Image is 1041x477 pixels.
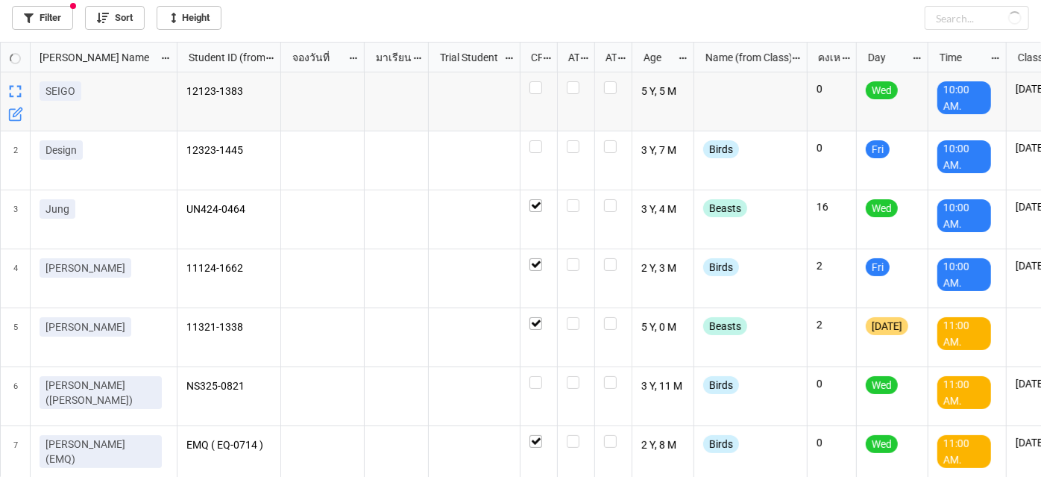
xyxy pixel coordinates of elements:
div: Fri [866,258,890,276]
div: 10:00 AM. [937,140,991,173]
div: 10:00 AM. [937,81,991,114]
span: 2 [13,131,18,190]
p: NS325-0821 [186,376,272,397]
div: Wed [866,376,898,394]
div: 10:00 AM. [937,199,991,232]
span: 5 [13,308,18,367]
div: Age [635,49,679,66]
div: Birds [703,140,739,158]
p: 2 Y, 3 M [641,258,685,279]
div: Beasts [703,199,747,217]
p: 16 [817,199,847,214]
p: Design [45,143,77,158]
p: 3 Y, 4 M [641,199,685,220]
p: UN424-0464 [186,199,272,220]
span: 6 [13,367,18,425]
p: 3 Y, 11 M [641,376,685,397]
div: ATT [559,49,580,66]
p: 12323-1445 [186,140,272,161]
div: ATK [597,49,617,66]
p: Jung [45,202,69,216]
div: grid [1,43,177,72]
p: EMQ ( EQ-0714 ) [186,435,272,456]
p: 0 [817,140,847,155]
span: 4 [13,249,18,308]
div: Wed [866,81,898,99]
div: [DATE] [866,317,908,335]
a: Sort [85,6,145,30]
p: 2 [817,258,847,273]
div: Beasts [703,317,747,335]
div: Wed [866,199,898,217]
p: 2 [817,317,847,332]
a: Filter [12,6,73,30]
div: CF [522,49,543,66]
input: Search... [925,6,1029,30]
p: SEIGO [45,84,75,99]
div: Day [859,49,912,66]
div: Birds [703,376,739,394]
div: Birds [703,258,739,276]
div: Time [931,49,990,66]
p: [PERSON_NAME] (EMQ) [45,437,156,467]
div: คงเหลือ (from Nick Name) [809,49,840,66]
p: 12123-1383 [186,81,272,102]
p: [PERSON_NAME] [45,261,125,275]
p: [PERSON_NAME] [45,319,125,334]
div: 11:00 AM. [937,435,991,468]
span: 3 [13,190,18,249]
p: [PERSON_NAME] ([PERSON_NAME]) [45,378,156,408]
div: Fri [866,140,890,158]
p: 5 Y, 5 M [641,81,685,102]
a: Height [157,6,221,30]
div: 11:00 AM. [937,317,991,350]
div: Wed [866,435,898,453]
p: 5 Y, 0 M [641,317,685,338]
p: 3 Y, 7 M [641,140,685,161]
p: 11321-1338 [186,317,272,338]
div: Student ID (from [PERSON_NAME] Name) [180,49,265,66]
div: จองวันที่ [283,49,348,66]
div: Name (from Class) [696,49,790,66]
div: 10:00 AM. [937,258,991,291]
div: [PERSON_NAME] Name [31,49,160,66]
div: Trial Student [431,49,504,66]
div: 11:00 AM. [937,376,991,409]
div: มาเรียน [367,49,413,66]
p: 2 Y, 8 M [641,435,685,456]
p: 0 [817,81,847,96]
p: 11124-1662 [186,258,272,279]
p: 0 [817,376,847,391]
div: Birds [703,435,739,453]
p: 0 [817,435,847,450]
